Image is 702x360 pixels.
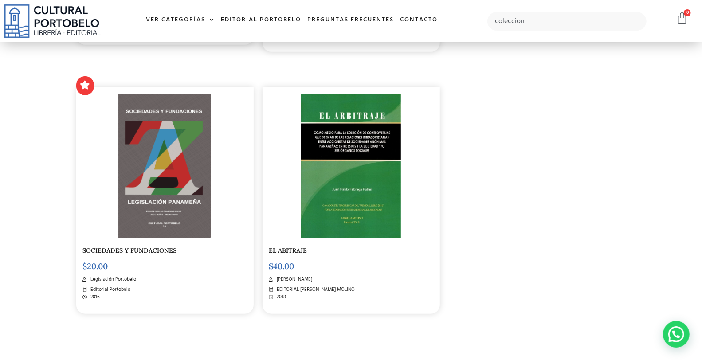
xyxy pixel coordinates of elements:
span: EDITORIAL [PERSON_NAME] MOLINO [275,286,355,293]
span: 0 [684,9,691,16]
a: SOCIEDADES Y FUNDACIONES [83,247,177,254]
span: Legislación Portobelo [88,276,136,283]
a: 0 [676,12,688,25]
bdi: 20.00 [83,261,108,271]
a: Contacto [397,11,441,30]
a: EL ABITRAJE [269,247,307,254]
span: 2016 [88,293,100,301]
a: Ver Categorías [143,11,218,30]
bdi: 40.00 [269,261,294,271]
a: Preguntas frecuentes [304,11,397,30]
img: Captura_de_Pantalla_2020-09-22_a_las_10.49.57_a._m.-2.png [118,94,211,238]
span: [PERSON_NAME] [275,276,312,283]
img: img20230601_09242545 [301,94,400,238]
span: $ [269,261,274,271]
a: Editorial Portobelo [218,11,304,30]
span: $ [83,261,87,271]
span: Editorial Portobelo [88,286,130,293]
input: Búsqueda [487,12,646,31]
span: 2018 [275,293,286,301]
